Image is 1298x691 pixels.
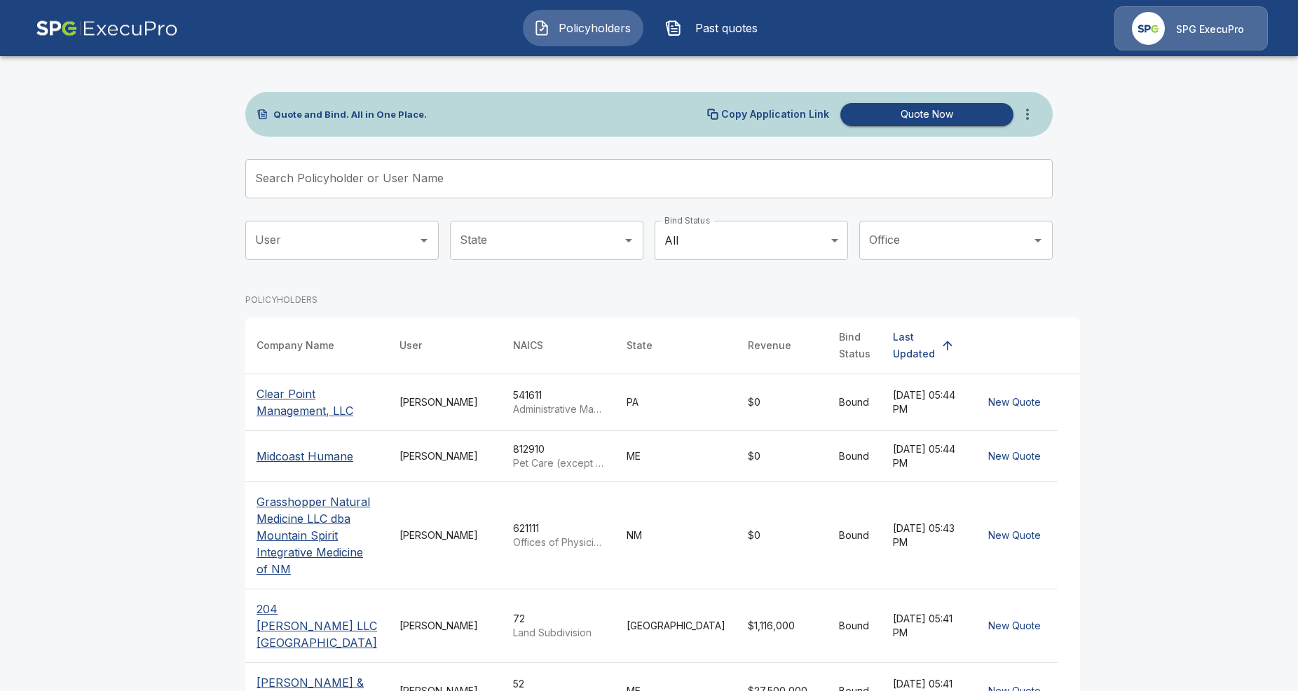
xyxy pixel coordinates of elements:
td: $0 [737,482,828,589]
div: 72 [513,612,604,640]
td: [GEOGRAPHIC_DATA] [615,589,737,663]
div: State [627,337,653,354]
div: Revenue [748,337,791,354]
td: [DATE] 05:43 PM [882,482,971,589]
td: Bound [828,482,882,589]
button: New Quote [983,523,1046,549]
div: [PERSON_NAME] [399,528,491,542]
p: Midcoast Humane [257,448,353,465]
td: PA [615,374,737,431]
p: Offices of Physicians (except Mental Health Specialists) [513,535,604,549]
p: Pet Care (except Veterinary) Services [513,456,604,470]
div: NAICS [513,337,543,354]
img: AA Logo [36,6,178,50]
p: Administrative Management and General Management Consulting Services [513,402,604,416]
div: 812910 [513,442,604,470]
img: Agency Icon [1132,12,1165,45]
div: [PERSON_NAME] [399,619,491,633]
div: 621111 [513,521,604,549]
td: $0 [737,431,828,482]
p: POLICYHOLDERS [245,294,317,306]
p: Clear Point Management, LLC [257,385,377,419]
button: Open [1028,231,1048,250]
button: Open [619,231,638,250]
p: Land Subdivision [513,626,604,640]
button: New Quote [983,390,1046,416]
td: [DATE] 05:44 PM [882,431,971,482]
div: Company Name [257,337,334,354]
span: Past quotes [688,20,765,36]
td: ME [615,431,737,482]
div: Last Updated [893,329,935,362]
td: Bound [828,374,882,431]
button: Quote Now [840,103,1013,126]
img: Policyholders Icon [533,20,550,36]
label: Bind Status [664,214,710,226]
button: Open [414,231,434,250]
button: New Quote [983,613,1046,639]
div: User [399,337,422,354]
span: Policyholders [556,20,633,36]
p: 204 [PERSON_NAME] LLC [GEOGRAPHIC_DATA] [257,601,377,651]
iframe: Chat Widget [1228,624,1298,691]
div: [PERSON_NAME] [399,395,491,409]
th: Bind Status [828,317,882,374]
button: Policyholders IconPolicyholders [523,10,643,46]
td: Bound [828,589,882,663]
div: 541611 [513,388,604,416]
a: Quote Now [835,103,1013,126]
td: NM [615,482,737,589]
div: [PERSON_NAME] [399,449,491,463]
div: All [655,221,848,260]
td: Bound [828,431,882,482]
img: Past quotes Icon [665,20,682,36]
button: New Quote [983,444,1046,470]
button: more [1013,100,1041,128]
a: Agency IconSPG ExecuPro [1114,6,1268,50]
p: Copy Application Link [721,109,829,119]
p: Grasshopper Natural Medicine LLC dba Mountain Spirit Integrative Medicine of NM [257,493,377,577]
button: Past quotes IconPast quotes [655,10,775,46]
td: $1,116,000 [737,589,828,663]
p: Quote and Bind. All in One Place. [273,110,427,119]
td: [DATE] 05:44 PM [882,374,971,431]
td: [DATE] 05:41 PM [882,589,971,663]
td: $0 [737,374,828,431]
p: SPG ExecuPro [1176,22,1244,36]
